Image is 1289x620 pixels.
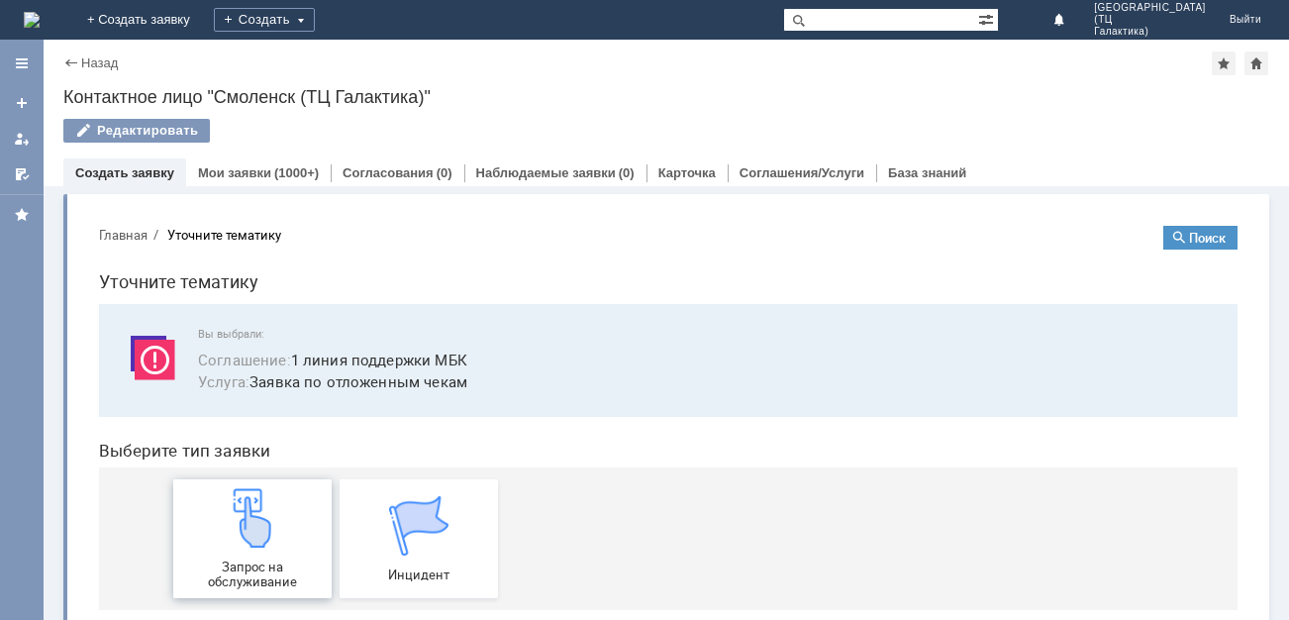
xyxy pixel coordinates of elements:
[6,158,38,190] a: Мои согласования
[978,9,998,28] span: Расширенный поиск
[16,57,1154,86] h1: Уточните тематику
[1094,26,1206,38] span: Галактика)
[198,165,271,180] a: Мои заявки
[90,269,248,388] a: Запрос на обслуживание
[658,165,716,180] a: Карточка
[274,165,319,180] div: (1000+)
[306,286,365,346] img: get067d4ba7cf7247ad92597448b2db9300
[115,160,1131,183] span: Заявка по отложенным чекам
[115,140,208,159] span: Соглашение :
[888,165,966,180] a: База знаний
[16,231,1154,251] header: Выберите тип заявки
[256,269,415,388] a: Инцидент
[214,8,315,32] div: Создать
[1094,2,1206,14] span: [GEOGRAPHIC_DATA]
[115,118,1131,131] span: Вы выбрали:
[115,161,166,181] span: Услуга :
[81,55,118,70] a: Назад
[63,87,1269,107] div: Контактное лицо "Смоленск (ТЦ Галактика)"
[262,358,409,372] span: Инцидент
[1244,52,1268,75] div: Сделать домашней страницей
[75,165,174,180] a: Создать заявку
[437,165,452,180] div: (0)
[115,139,384,161] button: Соглашение:1 линия поддержки МБК
[40,118,99,177] img: svg%3E
[84,18,198,33] div: Уточните тематику
[6,123,38,155] a: Мои заявки
[24,12,40,28] a: Перейти на домашнюю страницу
[24,12,40,28] img: logo
[6,87,38,119] a: Создать заявку
[1212,52,1236,75] div: Добавить в избранное
[1094,14,1206,26] span: (ТЦ
[140,278,199,338] img: get23c147a1b4124cbfa18e19f2abec5e8f
[476,165,616,180] a: Наблюдаемые заявки
[96,350,243,379] span: Запрос на обслуживание
[740,165,864,180] a: Соглашения/Услуги
[619,165,635,180] div: (0)
[16,16,64,34] button: Главная
[1080,16,1154,40] button: Поиск
[343,165,434,180] a: Согласования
